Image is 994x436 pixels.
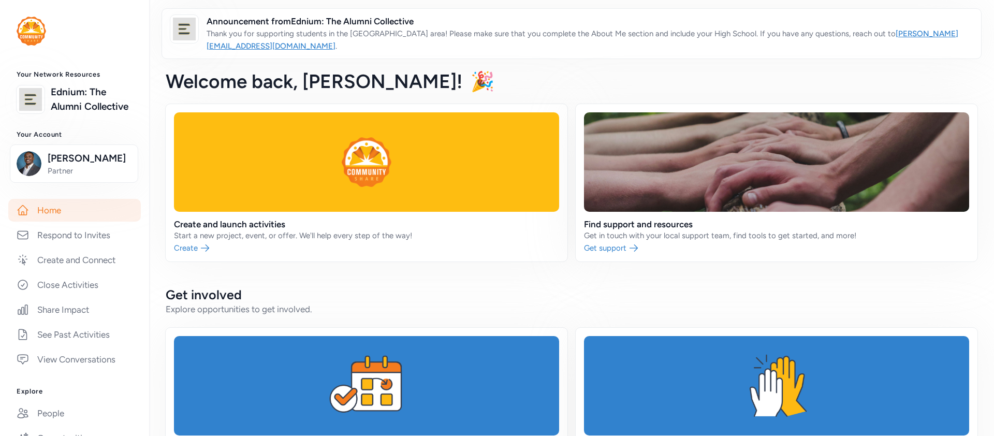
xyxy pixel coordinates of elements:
[207,27,973,52] p: Thank you for supporting students in the [GEOGRAPHIC_DATA] area! Please make sure that you comple...
[17,17,46,46] img: logo
[8,348,141,371] a: View Conversations
[8,323,141,346] a: See Past Activities
[17,70,133,79] h3: Your Network Resources
[207,15,973,27] span: Announcement from Ednium: The Alumni Collective
[17,130,133,139] h3: Your Account
[48,166,131,176] span: Partner
[166,70,462,93] span: Welcome back , [PERSON_NAME]!
[8,249,141,271] a: Create and Connect
[8,402,141,425] a: People
[17,387,133,396] h3: Explore
[166,286,977,303] h2: Get involved
[51,85,133,114] a: Ednium: The Alumni Collective
[48,151,131,166] span: [PERSON_NAME]
[8,199,141,222] a: Home
[166,303,977,315] div: Explore opportunities to get involved.
[8,224,141,246] a: Respond to Invites
[471,70,494,93] span: 🎉
[8,298,141,321] a: Share Impact
[19,88,42,111] img: logo
[8,273,141,296] a: Close Activities
[10,144,138,183] button: [PERSON_NAME]Partner
[173,18,196,40] img: logo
